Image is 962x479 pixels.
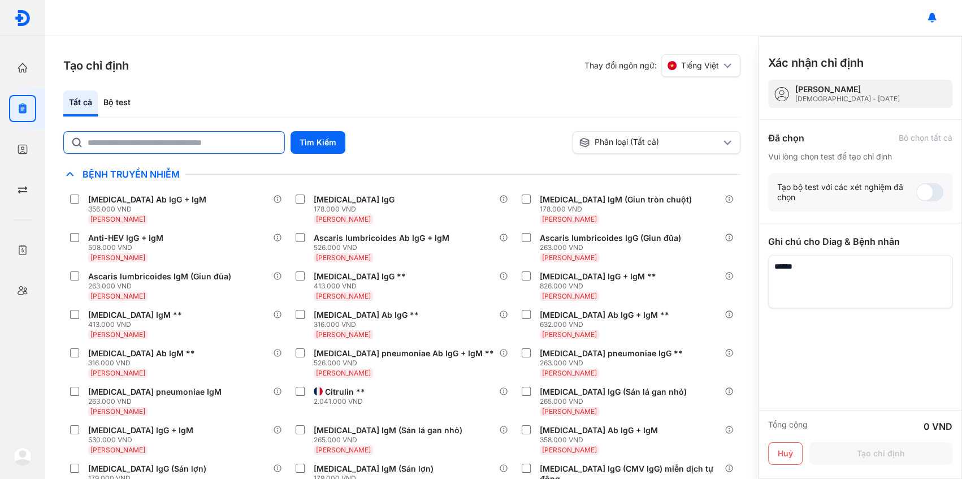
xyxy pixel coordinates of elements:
[316,292,371,300] span: [PERSON_NAME]
[316,369,371,377] span: [PERSON_NAME]
[540,348,683,359] div: [MEDICAL_DATA] pneumoniae IgG **
[88,271,231,282] div: Ascaris lumbricoides IgM (Giun đũa)
[542,292,597,300] span: [PERSON_NAME]
[540,397,691,406] div: 265.000 VND
[63,90,98,116] div: Tất cả
[809,442,952,465] button: Tạo chỉ định
[899,133,952,143] div: Bỏ chọn tất cả
[540,425,658,435] div: [MEDICAL_DATA] Ab IgG + IgM
[88,310,182,320] div: [MEDICAL_DATA] IgM **
[88,205,211,214] div: 356.000 VND
[542,446,597,454] span: [PERSON_NAME]
[88,359,200,368] div: 316.000 VND
[88,348,195,359] div: [MEDICAL_DATA] Ab IgM **
[768,55,864,71] h3: Xác nhận chỉ định
[768,235,952,248] div: Ghi chú cho Diag & Bệnh nhân
[542,369,597,377] span: [PERSON_NAME]
[540,205,696,214] div: 178.000 VND
[540,359,687,368] div: 263.000 VND
[542,330,597,339] span: [PERSON_NAME]
[542,215,597,223] span: [PERSON_NAME]
[325,387,365,397] div: Citrulin **
[540,271,656,282] div: [MEDICAL_DATA] IgG + IgM **
[584,54,740,77] div: Thay đổi ngôn ngữ:
[540,243,686,252] div: 263.000 VND
[90,292,145,300] span: [PERSON_NAME]
[314,243,454,252] div: 526.000 VND
[88,425,193,435] div: [MEDICAL_DATA] IgG + IgM
[540,387,687,397] div: [MEDICAL_DATA] IgG (Sán lá gan nhỏ)
[77,169,185,180] span: Bệnh Truyền Nhiễm
[540,320,674,329] div: 632.000 VND
[90,253,145,262] span: [PERSON_NAME]
[540,310,669,320] div: [MEDICAL_DATA] Ab IgG + IgM **
[90,215,145,223] span: [PERSON_NAME]
[768,131,804,145] div: Đã chọn
[316,215,371,223] span: [PERSON_NAME]
[316,446,371,454] span: [PERSON_NAME]
[314,464,434,474] div: [MEDICAL_DATA] IgM (Sán lợn)
[88,397,226,406] div: 263.000 VND
[14,447,32,465] img: logo
[98,90,136,116] div: Bộ test
[88,387,222,397] div: [MEDICAL_DATA] pneumoniae IgM
[88,282,236,291] div: 263.000 VND
[291,131,345,154] button: Tìm Kiếm
[314,195,395,205] div: [MEDICAL_DATA] IgG
[88,233,163,243] div: Anti-HEV IgG + IgM
[88,243,168,252] div: 508.000 VND
[316,253,371,262] span: [PERSON_NAME]
[768,420,808,433] div: Tổng cộng
[314,435,467,445] div: 265.000 VND
[795,94,900,103] div: [DEMOGRAPHIC_DATA] - [DATE]
[314,233,449,243] div: Ascaris lumbricoides Ab IgG + IgM
[88,320,187,329] div: 413.000 VND
[540,435,662,445] div: 358.000 VND
[542,253,597,262] span: [PERSON_NAME]
[795,84,900,94] div: [PERSON_NAME]
[540,282,661,291] div: 826.000 VND
[90,446,145,454] span: [PERSON_NAME]
[314,397,370,406] div: 2.041.000 VND
[88,195,206,205] div: [MEDICAL_DATA] Ab IgG + IgM
[314,348,494,359] div: [MEDICAL_DATA] pneumoniae Ab IgG + IgM **
[314,282,410,291] div: 413.000 VND
[314,425,462,435] div: [MEDICAL_DATA] IgM (Sán lá gan nhỏ)
[88,435,198,445] div: 530.000 VND
[14,10,31,27] img: logo
[768,442,803,465] button: Huỷ
[314,205,399,214] div: 178.000 VND
[314,359,499,368] div: 526.000 VND
[540,195,692,205] div: [MEDICAL_DATA] IgM (Giun tròn chuột)
[90,369,145,377] span: [PERSON_NAME]
[681,61,719,71] span: Tiếng Việt
[579,137,721,148] div: Phân loại (Tất cả)
[90,407,145,416] span: [PERSON_NAME]
[768,152,952,162] div: Vui lòng chọn test để tạo chỉ định
[316,330,371,339] span: [PERSON_NAME]
[314,320,423,329] div: 316.000 VND
[314,310,419,320] div: [MEDICAL_DATA] Ab IgG **
[88,464,206,474] div: [MEDICAL_DATA] IgG (Sán lợn)
[924,420,952,433] div: 0 VND
[540,233,681,243] div: Ascaris lumbricoides IgG (Giun đũa)
[542,407,597,416] span: [PERSON_NAME]
[90,330,145,339] span: [PERSON_NAME]
[777,182,916,202] div: Tạo bộ test với các xét nghiệm đã chọn
[314,271,406,282] div: [MEDICAL_DATA] IgG **
[63,58,129,74] h3: Tạo chỉ định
